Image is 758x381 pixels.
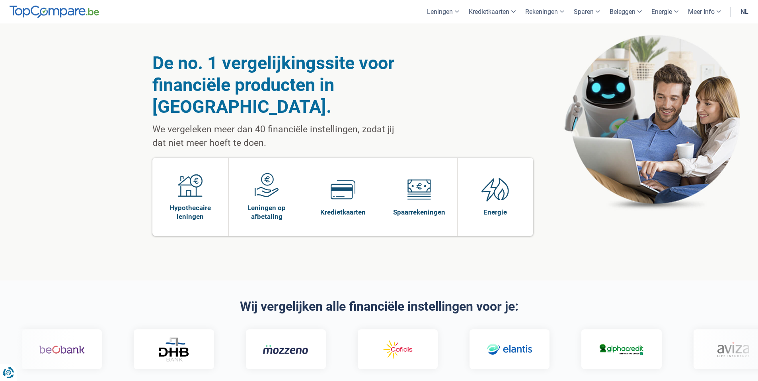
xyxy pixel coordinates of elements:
[152,158,229,236] a: Hypothecaire leningen Hypothecaire leningen
[331,177,355,202] img: Kredietkaarten
[152,123,402,150] p: We vergeleken meer dan 40 financiële instellingen, zodat jij dat niet meer hoeft te doen.
[320,208,366,217] span: Kredietkaarten
[485,338,531,361] img: Elantis
[597,342,643,356] img: Alphacredit
[381,158,457,236] a: Spaarrekeningen Spaarrekeningen
[178,173,203,197] img: Hypothecaire leningen
[254,173,279,197] img: Leningen op afbetaling
[229,158,305,236] a: Leningen op afbetaling Leningen op afbetaling
[458,158,534,236] a: Energie Energie
[374,338,419,361] img: Cofidis
[481,177,509,202] img: Energie
[407,177,431,202] img: Spaarrekeningen
[152,300,606,313] h2: Wij vergelijken alle financiële instellingen voor je:
[262,344,308,354] img: Mozzeno
[157,337,189,362] img: DHB Bank
[233,203,301,221] span: Leningen op afbetaling
[156,203,225,221] span: Hypothecaire leningen
[10,6,99,18] img: TopCompare
[152,52,402,118] h1: De no. 1 vergelijkingssite voor financiële producten in [GEOGRAPHIC_DATA].
[38,338,84,361] img: Beobank
[393,208,445,217] span: Spaarrekeningen
[305,158,381,236] a: Kredietkaarten Kredietkaarten
[483,208,507,217] span: Energie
